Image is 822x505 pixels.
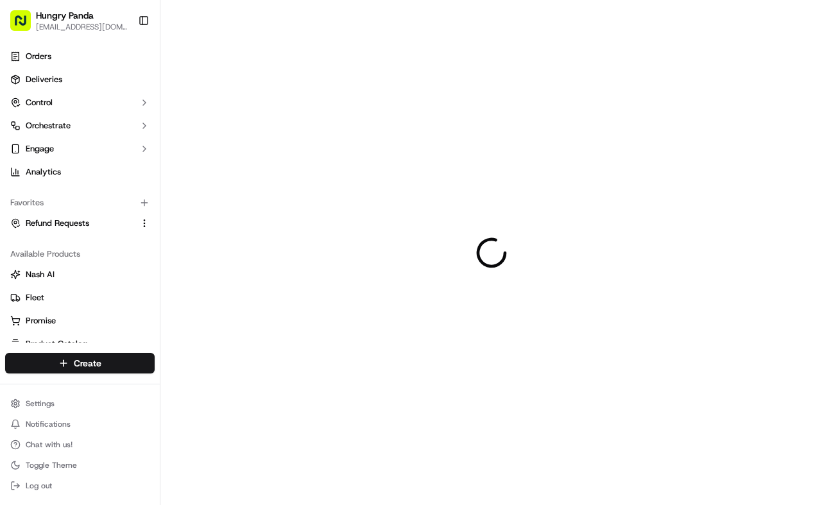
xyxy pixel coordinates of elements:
[5,116,155,136] button: Orchestrate
[26,398,55,409] span: Settings
[10,218,134,229] a: Refund Requests
[36,9,94,22] button: Hungry Panda
[5,162,155,182] a: Analytics
[5,213,155,234] button: Refund Requests
[5,334,155,354] button: Product Catalog
[10,292,150,304] a: Fleet
[26,218,89,229] span: Refund Requests
[5,69,155,90] a: Deliveries
[26,166,61,178] span: Analytics
[5,5,133,36] button: Hungry Panda[EMAIL_ADDRESS][DOMAIN_NAME]
[5,436,155,454] button: Chat with us!
[5,311,155,331] button: Promise
[26,292,44,304] span: Fleet
[5,477,155,495] button: Log out
[5,193,155,213] div: Favorites
[5,139,155,159] button: Engage
[26,269,55,280] span: Nash AI
[5,415,155,433] button: Notifications
[26,315,56,327] span: Promise
[5,244,155,264] div: Available Products
[36,22,128,32] button: [EMAIL_ADDRESS][DOMAIN_NAME]
[26,74,62,85] span: Deliveries
[26,51,51,62] span: Orders
[26,120,71,132] span: Orchestrate
[26,440,73,450] span: Chat with us!
[26,97,53,108] span: Control
[74,357,101,370] span: Create
[26,460,77,470] span: Toggle Theme
[26,338,87,350] span: Product Catalog
[26,143,54,155] span: Engage
[5,456,155,474] button: Toggle Theme
[5,353,155,373] button: Create
[10,338,150,350] a: Product Catalog
[10,269,150,280] a: Nash AI
[5,92,155,113] button: Control
[5,264,155,285] button: Nash AI
[10,315,150,327] a: Promise
[5,395,155,413] button: Settings
[5,287,155,308] button: Fleet
[26,419,71,429] span: Notifications
[26,481,52,491] span: Log out
[5,46,155,67] a: Orders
